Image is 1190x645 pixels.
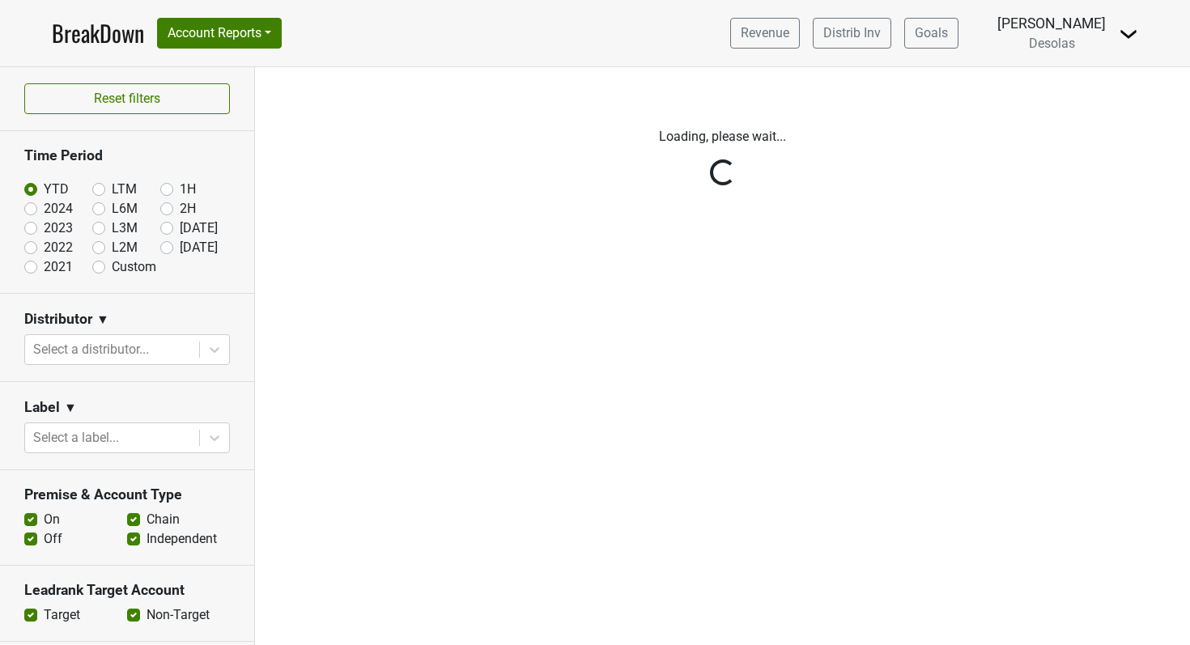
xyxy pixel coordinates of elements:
a: Revenue [730,18,800,49]
a: Goals [904,18,958,49]
div: [PERSON_NAME] [997,13,1106,34]
a: BreakDown [52,16,144,50]
p: Loading, please wait... [274,127,1172,146]
a: Distrib Inv [813,18,891,49]
span: Desolas [1029,36,1075,51]
img: Dropdown Menu [1119,24,1138,44]
button: Account Reports [157,18,282,49]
